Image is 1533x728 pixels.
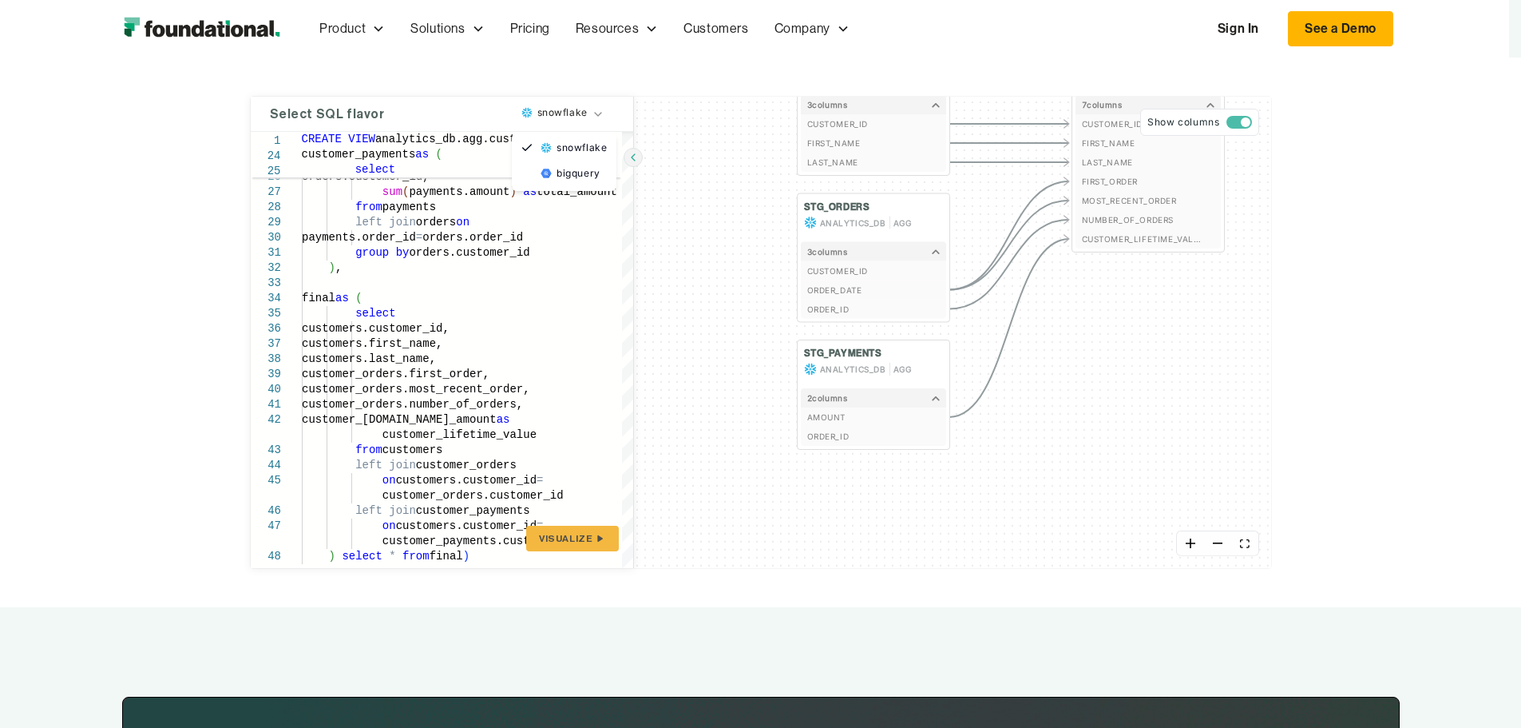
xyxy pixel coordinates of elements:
[1231,531,1258,556] button: fit view
[1082,175,1205,188] span: FIRST_ORDER
[807,303,930,316] span: ORDER_ID
[807,245,848,258] span: 3 column s
[1082,233,1205,245] span: CUSTOMER_LIFETIME_VALUE
[541,141,607,154] span: snowflake
[807,137,930,149] span: FIRST_NAME
[949,239,1069,417] g: Edge from fdd6007a342b5e7caef20c36dbcc25c6 to e6dff7ebaf40253a98a981811306d210
[1082,117,1205,130] span: CUSTOMER_ID
[807,430,930,443] span: ORDER_ID
[949,220,1069,309] g: Edge from d91d737cb9fbe058b277ce7095e2c624 to e6dff7ebaf40253a98a981811306d210
[541,167,600,180] span: bigquery
[807,411,930,424] span: AMOUNT
[893,217,912,229] span: AGG
[807,284,930,296] span: ORDER_DATE
[820,363,886,376] span: ANALYTICS_DB
[1082,213,1205,226] span: NUMBER_OF_ORDERS
[1082,194,1205,207] span: MOST_RECENT_ORDER
[807,117,930,130] span: CUSTOMER_ID
[949,201,1069,290] g: Edge from d91d737cb9fbe058b277ce7095e2c624 to e6dff7ebaf40253a98a981811306d210
[1082,98,1123,111] span: 7 column s
[1177,531,1204,556] button: zoom in
[807,156,930,169] span: LAST_NAME
[804,201,870,213] h4: STG_ORDERS
[949,181,1069,290] g: Edge from d91d737cb9fbe058b277ce7095e2c624 to e6dff7ebaf40253a98a981811306d210
[893,363,912,376] span: AGG
[1082,137,1205,149] span: FIRST_NAME
[807,265,930,277] span: CUSTOMER_ID
[807,392,848,404] span: 2 column s
[1204,531,1231,556] button: zoom out
[820,217,886,229] span: ANALYTICS_DB
[1140,109,1258,136] button: Show columns
[804,347,882,360] h4: STG_PAYMENTS
[807,98,848,111] span: 3 column s
[1082,156,1205,169] span: LAST_NAME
